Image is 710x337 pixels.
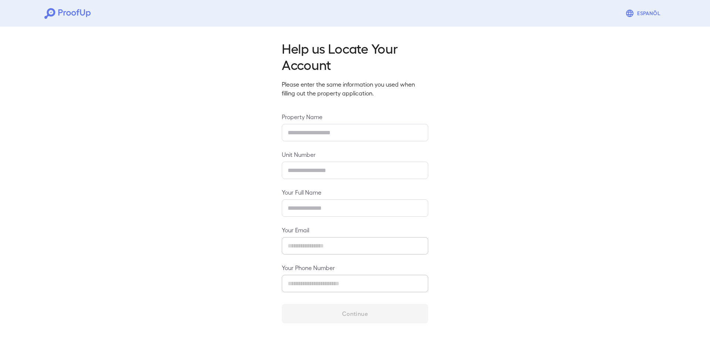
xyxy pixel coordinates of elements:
[282,150,428,159] label: Unit Number
[282,80,428,98] p: Please enter the same information you used when filling out the property application.
[282,112,428,121] label: Property Name
[282,226,428,234] label: Your Email
[282,188,428,196] label: Your Full Name
[282,40,428,73] h2: Help us Locate Your Account
[282,263,428,272] label: Your Phone Number
[622,6,666,21] button: Espanõl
